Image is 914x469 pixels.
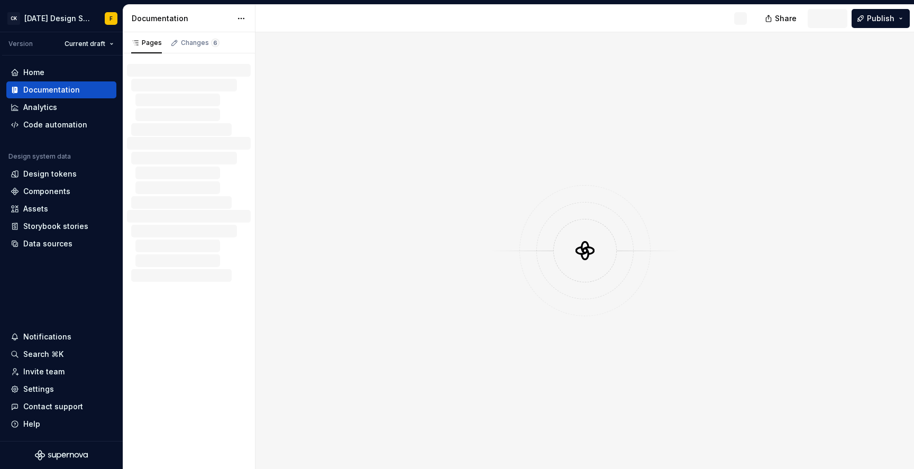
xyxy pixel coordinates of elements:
div: Data sources [23,238,72,249]
div: Contact support [23,401,83,412]
div: Help [23,419,40,429]
div: Code automation [23,119,87,130]
div: Documentation [23,85,80,95]
svg: Supernova Logo [35,450,88,461]
div: CK [7,12,20,25]
div: Home [23,67,44,78]
div: Settings [23,384,54,394]
button: Notifications [6,328,116,345]
button: Publish [852,9,910,28]
a: Code automation [6,116,116,133]
button: Current draft [60,36,118,51]
div: Design system data [8,152,71,161]
a: Components [6,183,116,200]
div: Assets [23,204,48,214]
a: Settings [6,381,116,398]
div: [DATE] Design System [24,13,92,24]
a: Storybook stories [6,218,116,235]
button: Share [760,9,803,28]
div: Storybook stories [23,221,88,232]
button: CK[DATE] Design SystemF [2,7,121,30]
a: Documentation [6,81,116,98]
button: Help [6,416,116,433]
span: Share [775,13,797,24]
div: Components [23,186,70,197]
button: Contact support [6,398,116,415]
a: Analytics [6,99,116,116]
span: 6 [211,39,220,47]
span: Current draft [65,40,105,48]
div: Version [8,40,33,48]
div: F [109,14,113,23]
div: Notifications [23,332,71,342]
div: Changes [181,39,220,47]
a: Design tokens [6,165,116,182]
button: Search ⌘K [6,346,116,363]
div: Invite team [23,366,65,377]
a: Home [6,64,116,81]
div: Pages [131,39,162,47]
a: Invite team [6,363,116,380]
div: Search ⌘K [23,349,63,360]
div: Analytics [23,102,57,113]
div: Documentation [132,13,232,24]
a: Assets [6,200,116,217]
span: Publish [867,13,894,24]
div: Design tokens [23,169,77,179]
a: Data sources [6,235,116,252]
